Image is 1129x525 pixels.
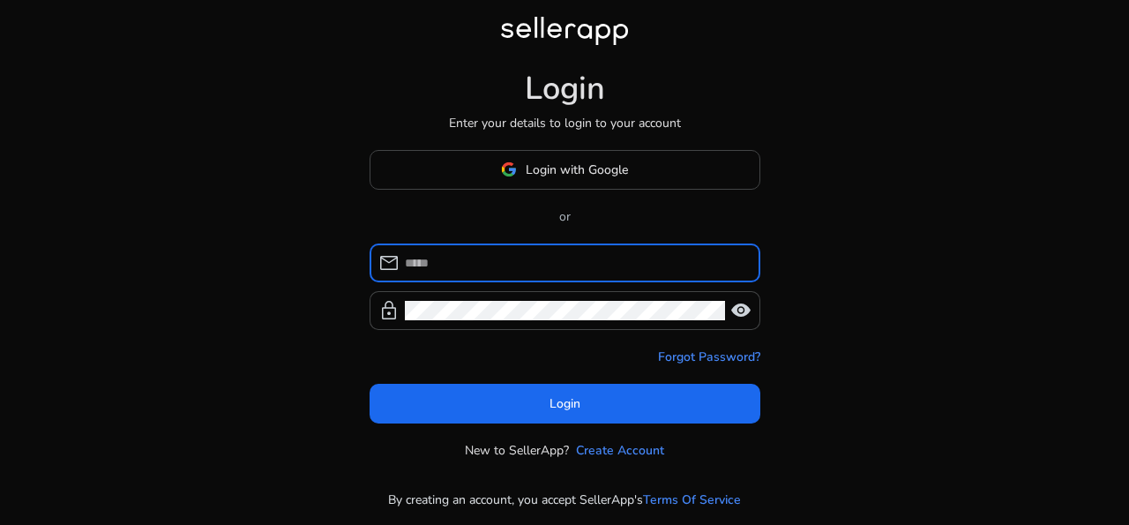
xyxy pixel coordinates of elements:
p: or [370,207,760,226]
span: Login with Google [526,161,628,179]
span: mail [378,252,400,274]
img: google-logo.svg [501,161,517,177]
a: Terms Of Service [643,491,741,509]
span: lock [378,300,400,321]
a: Forgot Password? [658,348,760,366]
p: New to SellerApp? [465,441,569,460]
p: Enter your details to login to your account [449,114,681,132]
a: Create Account [576,441,664,460]
span: Login [550,394,580,413]
h1: Login [525,70,605,108]
button: Login with Google [370,150,760,190]
button: Login [370,384,760,424]
span: visibility [730,300,751,321]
